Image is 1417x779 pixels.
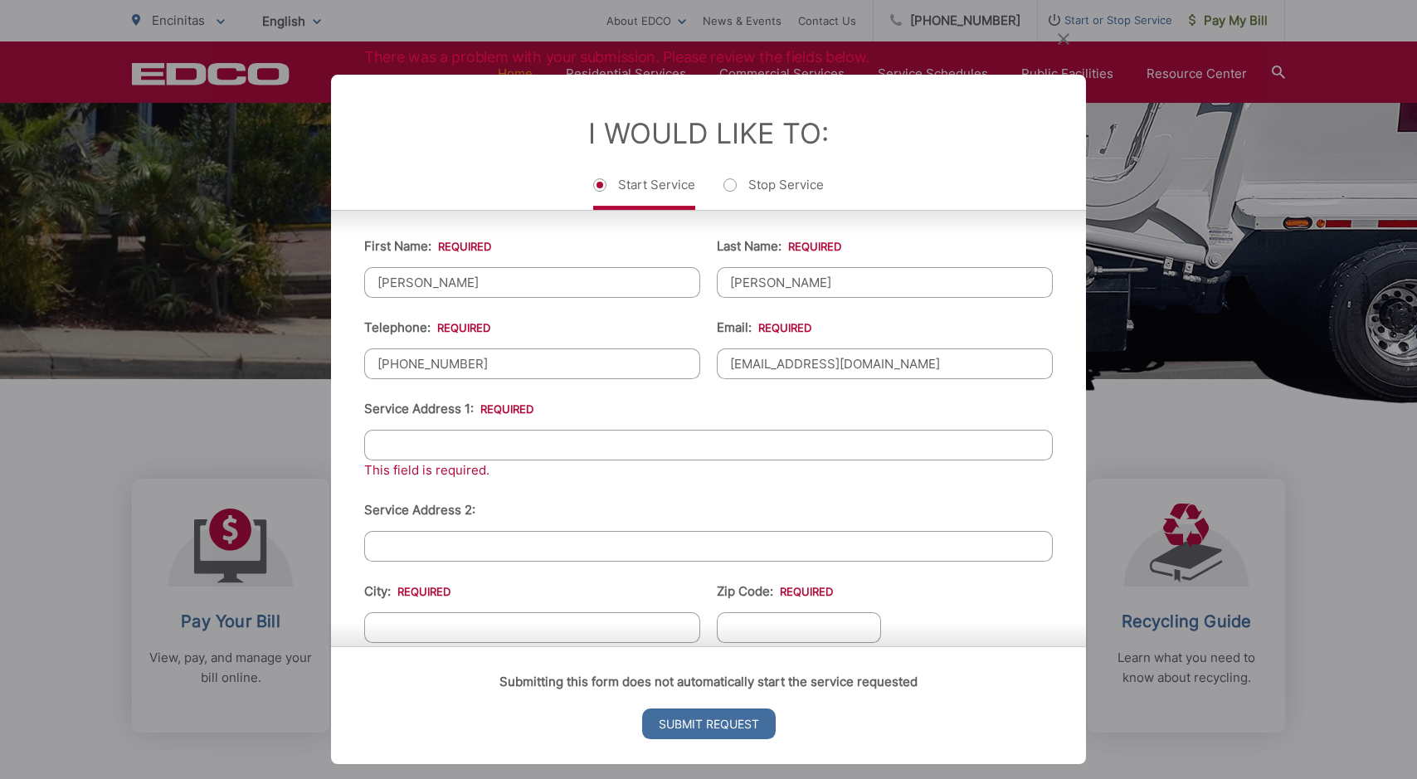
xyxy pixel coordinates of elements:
[593,177,695,210] label: Start Service
[364,402,533,416] label: Service Address 1:
[723,177,824,210] label: Stop Service
[588,116,829,150] label: I Would Like To:
[642,708,776,739] input: Submit Request
[364,584,450,599] label: City:
[331,15,1086,75] h2: There was a problem with your submission. Please review the fields below.
[717,584,833,599] label: Zip Code:
[717,239,841,254] label: Last Name:
[364,320,490,335] label: Telephone:
[499,674,918,689] strong: Submitting this form does not automatically start the service requested
[364,239,491,254] label: First Name:
[717,320,811,335] label: Email:
[364,460,1053,480] div: This field is required.
[364,503,475,518] label: Service Address 2:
